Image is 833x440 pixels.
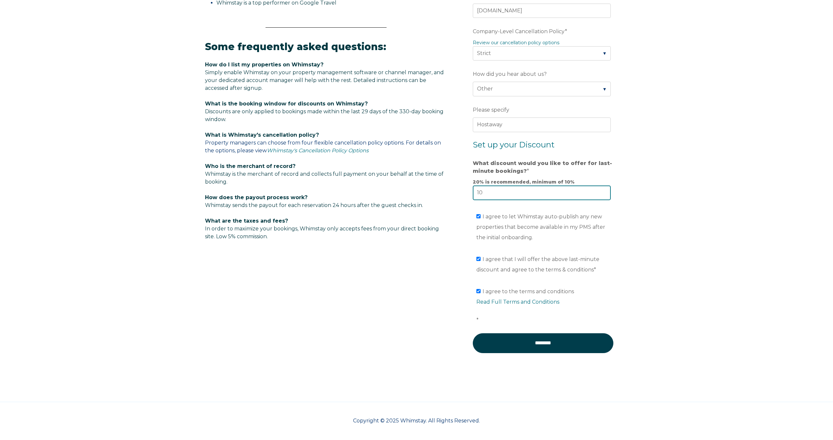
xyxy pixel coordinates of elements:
[476,257,481,261] input: I agree that I will offer the above last-minute discount and agree to the terms & conditions*
[205,417,628,425] p: Copyright © 2025 Whimstay. All Rights Reserved.
[476,299,559,305] a: Read Full Terms and Conditions
[473,179,575,185] strong: 20% is recommended, minimum of 10%
[205,131,447,155] p: Property managers can choose from four flexible cancellation policy options. For details on the o...
[476,256,599,273] span: I agree that I will offer the above last-minute discount and agree to the terms & conditions
[205,163,295,169] span: Who is the merchant of record?
[473,69,547,79] span: How did you hear about us?
[473,40,559,46] a: Review our cancellation policy options
[205,218,439,240] span: In order to maximize your bookings, Whimstay only accepts fees from your direct booking site. Low...
[473,105,509,115] span: Please specify
[205,69,444,91] span: Simply enable Whimstay on your property management software or channel manager, and your dedicate...
[205,132,319,138] span: What is Whimstay's cancellation policy?
[476,289,481,293] input: I agree to the terms and conditionsRead Full Terms and Conditions*
[473,26,565,36] span: Company-Level Cancellation Policy
[476,214,481,218] input: I agree to let Whimstay auto-publish any new properties that become available in my PMS after the...
[205,41,386,53] span: Some frequently asked questions:
[205,194,307,200] span: How does the payout process work?
[205,101,368,107] span: What is the booking window for discounts on Whimstay?
[476,288,614,323] span: I agree to the terms and conditions
[205,108,444,122] span: Discounts are only applied to bookings made within the last 29 days of the 330-day booking window.
[205,62,323,68] span: How do I list my properties on Whimstay?
[476,213,605,241] span: I agree to let Whimstay auto-publish any new properties that become available in my PMS after the...
[267,147,369,154] a: Whimstay's Cancellation Policy Options
[473,160,612,174] strong: What discount would you like to offer for last-minute bookings?
[205,202,423,208] span: Whimstay sends the payout for each reservation 24 hours after the guest checks in.
[473,140,554,149] span: Set up your Discount
[205,171,444,185] span: Whimstay is the merchant of record and collects full payment on your behalf at the time of booking.
[205,218,288,224] span: What are the taxes and fees?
